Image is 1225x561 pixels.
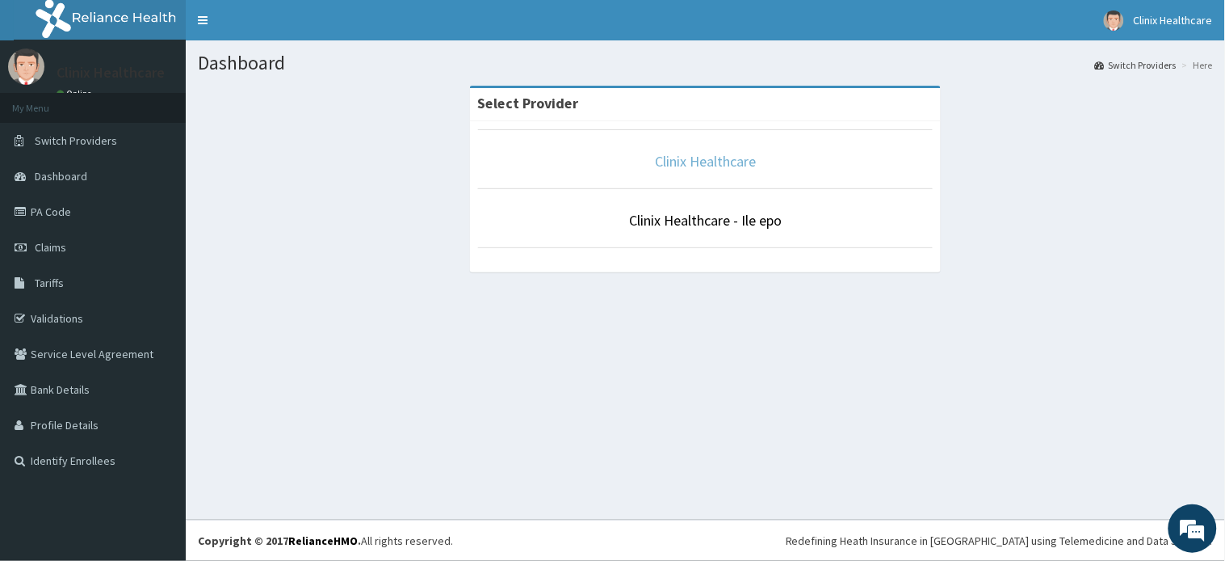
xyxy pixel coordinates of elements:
span: Switch Providers [35,133,117,148]
a: Clinix Healthcare [655,152,756,171]
strong: Copyright © 2017 . [198,534,361,548]
p: Clinix Healthcare [57,65,165,80]
img: User Image [8,49,44,85]
strong: Select Provider [478,94,579,112]
a: Clinix Healthcare - Ile epo [629,211,782,230]
img: User Image [1104,11,1124,31]
span: Tariffs [35,276,64,290]
footer: All rights reserved. [186,520,1225,561]
h1: Dashboard [198,53,1213,74]
a: Online [57,88,95,99]
a: Switch Providers [1095,58,1177,72]
div: Redefining Heath Insurance in [GEOGRAPHIC_DATA] using Telemedicine and Data Science! [786,533,1213,549]
li: Here [1178,58,1213,72]
span: Dashboard [35,169,87,183]
span: Clinix Healthcare [1134,13,1213,27]
span: Claims [35,240,66,255]
a: RelianceHMO [288,534,358,548]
